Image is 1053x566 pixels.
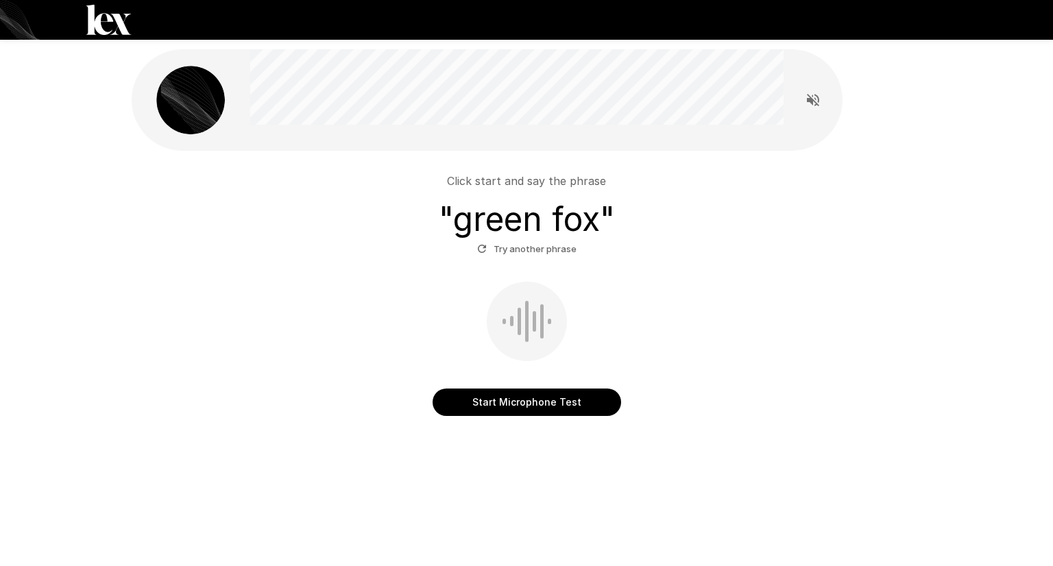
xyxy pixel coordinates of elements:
[433,389,621,416] button: Start Microphone Test
[156,66,225,134] img: lex_avatar2.png
[474,238,580,260] button: Try another phrase
[447,173,606,189] p: Click start and say the phrase
[439,200,615,238] h3: " green fox "
[799,86,827,114] button: Read questions aloud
